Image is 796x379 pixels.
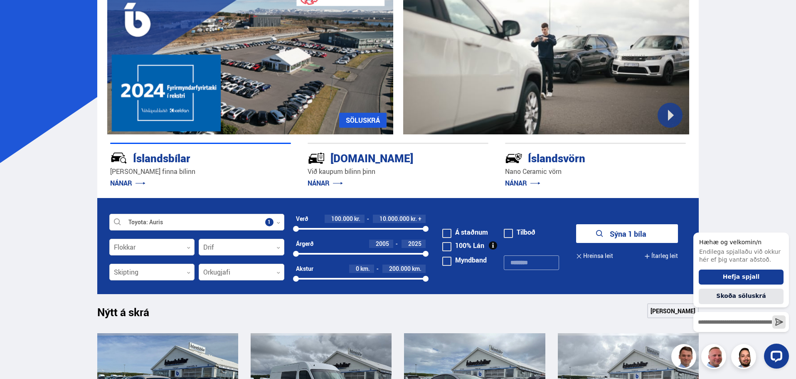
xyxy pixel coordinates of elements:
a: [PERSON_NAME] [647,303,699,318]
div: [DOMAIN_NAME] [308,150,459,165]
img: FbJEzSuNWCJXmdc-.webp [673,345,697,370]
span: 10.000.000 [380,215,409,223]
iframe: LiveChat chat widget [687,217,792,375]
span: km. [412,265,421,272]
span: 200.000 [389,265,411,272]
button: Ítarleg leit [644,247,678,265]
span: 0 [356,265,359,272]
p: Við kaupum bílinn þinn [308,167,488,176]
div: Árgerð [296,240,313,247]
img: tr5P-W3DuiFaO7aO.svg [308,149,325,167]
button: Hreinsa leit [576,247,613,265]
span: km. [360,265,370,272]
div: Akstur [296,265,313,272]
span: 2025 [408,240,421,248]
span: + [418,216,421,222]
a: NÁNAR [110,178,145,188]
button: Sýna 1 bíla [576,224,678,243]
p: [PERSON_NAME] finna bílinn [110,167,291,176]
p: Nano Ceramic vörn [505,167,686,176]
div: Verð [296,216,308,222]
img: -Svtn6bYgwAsiwNX.svg [505,149,522,167]
span: kr. [354,216,360,222]
label: Myndband [442,257,487,263]
label: Á staðnum [442,229,488,235]
a: NÁNAR [308,178,343,188]
h1: Nýtt á skrá [97,306,164,323]
a: SÖLUSKRÁ [339,113,387,128]
span: kr. [411,216,417,222]
div: Íslandsvörn [505,150,656,165]
span: 100.000 [331,215,353,223]
div: Íslandsbílar [110,150,261,165]
label: Tilboð [504,229,535,235]
span: 2005 [376,240,389,248]
a: NÁNAR [505,178,540,188]
label: 100% Lán [442,242,484,249]
img: JRvxyua_JYH6wB4c.svg [110,149,128,167]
